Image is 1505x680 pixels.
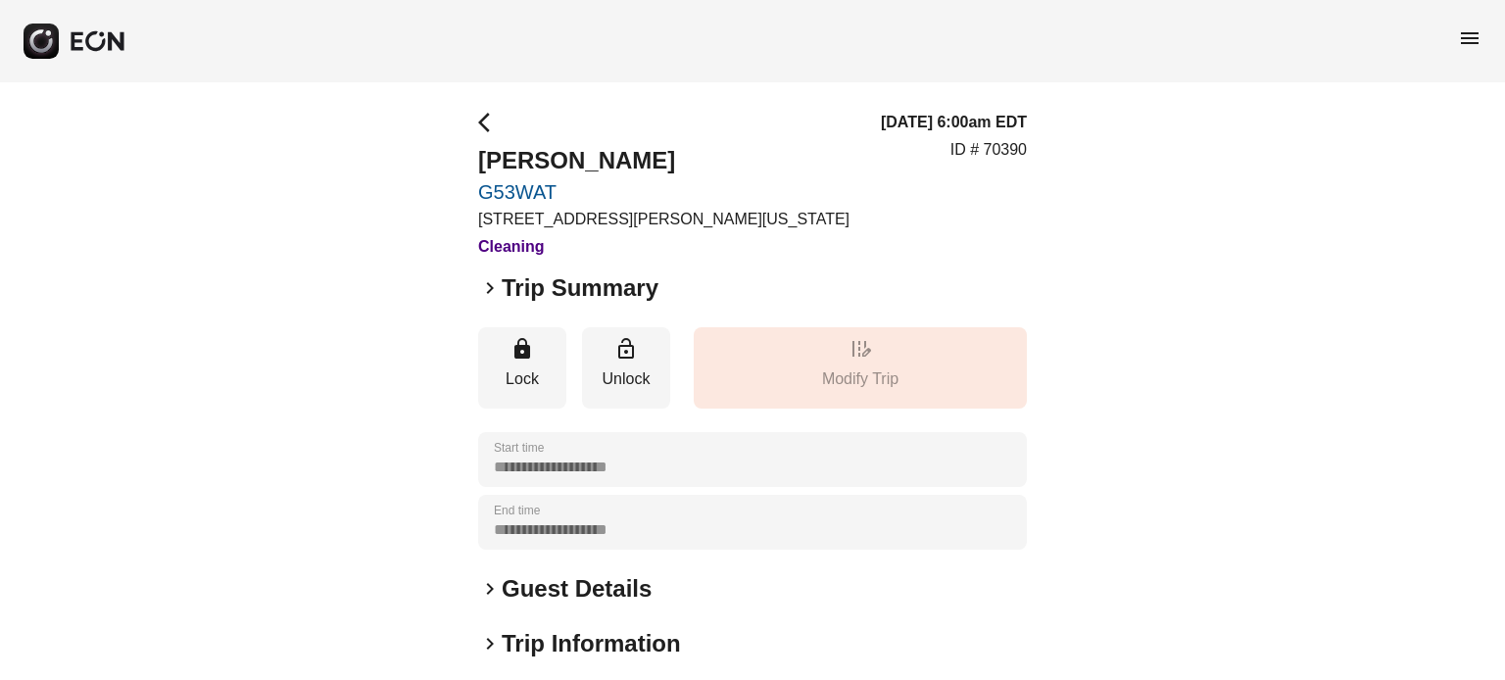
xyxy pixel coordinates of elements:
[478,577,502,601] span: keyboard_arrow_right
[478,145,850,176] h2: [PERSON_NAME]
[592,367,660,391] p: Unlock
[502,628,681,659] h2: Trip Information
[478,276,502,300] span: keyboard_arrow_right
[614,337,638,361] span: lock_open
[502,573,652,605] h2: Guest Details
[502,272,658,304] h2: Trip Summary
[1458,26,1481,50] span: menu
[478,180,850,204] a: G53WAT
[950,138,1027,162] p: ID # 70390
[478,235,850,259] h3: Cleaning
[881,111,1027,134] h3: [DATE] 6:00am EDT
[488,367,557,391] p: Lock
[582,327,670,409] button: Unlock
[478,208,850,231] p: [STREET_ADDRESS][PERSON_NAME][US_STATE]
[478,111,502,134] span: arrow_back_ios
[478,327,566,409] button: Lock
[478,632,502,656] span: keyboard_arrow_right
[510,337,534,361] span: lock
